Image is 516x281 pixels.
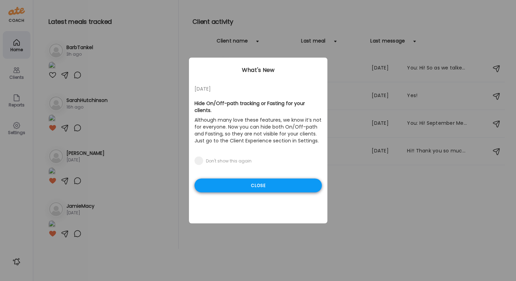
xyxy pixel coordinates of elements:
[194,179,322,193] div: Close
[206,158,252,164] div: Don't show this again
[194,100,305,114] b: Hide On/Off-path tracking or Fasting for your clients.
[189,66,327,74] div: What's New
[194,85,322,93] div: [DATE]
[194,115,322,146] p: Although many love these features, we know it’s not for everyone. Now you can hide both On/Off-pa...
